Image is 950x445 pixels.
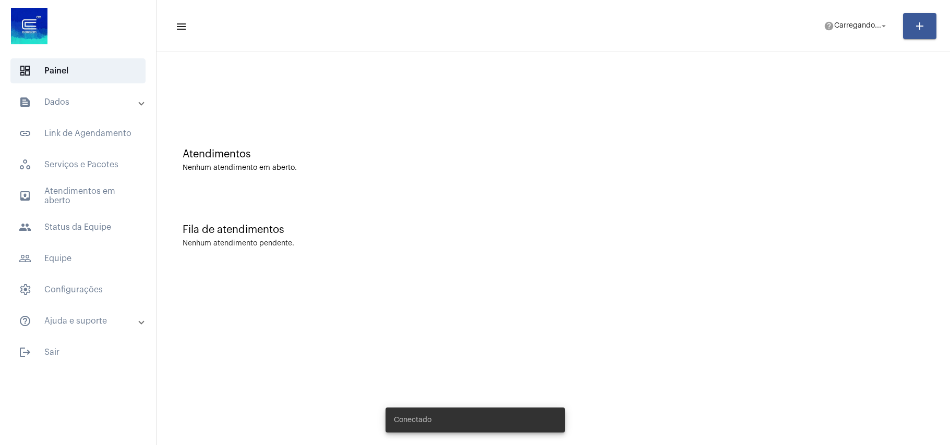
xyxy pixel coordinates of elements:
[834,22,881,30] span: Carregando...
[183,149,924,160] div: Atendimentos
[183,164,924,172] div: Nenhum atendimento em aberto.
[6,308,156,333] mat-expansion-panel-header: sidenav iconAjuda e suporte
[6,90,156,115] mat-expansion-panel-header: sidenav iconDados
[19,96,139,108] mat-panel-title: Dados
[10,121,146,146] span: Link de Agendamento
[19,96,31,108] mat-icon: sidenav icon
[913,20,926,32] mat-icon: add
[19,315,31,327] mat-icon: sidenav icon
[10,183,146,208] span: Atendimentos em aberto
[824,21,834,31] mat-icon: help
[10,246,146,271] span: Equipe
[183,240,294,248] div: Nenhum atendimento pendente.
[10,277,146,302] span: Configurações
[10,215,146,240] span: Status da Equipe
[394,415,431,425] span: Conectado
[817,16,895,36] button: Carregando...
[183,224,924,236] div: Fila de atendimentos
[19,221,31,233] mat-icon: sidenav icon
[19,252,31,265] mat-icon: sidenav icon
[19,315,139,327] mat-panel-title: Ajuda e suporte
[10,58,146,83] span: Painel
[175,20,186,33] mat-icon: sidenav icon
[879,21,888,31] mat-icon: arrow_drop_down
[19,158,31,171] span: sidenav icon
[19,127,31,140] mat-icon: sidenav icon
[10,340,146,365] span: Sair
[19,283,31,296] span: sidenav icon
[19,346,31,359] mat-icon: sidenav icon
[8,5,50,47] img: d4669ae0-8c07-2337-4f67-34b0df7f5ae4.jpeg
[19,65,31,77] span: sidenav icon
[10,152,146,177] span: Serviços e Pacotes
[19,190,31,202] mat-icon: sidenav icon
